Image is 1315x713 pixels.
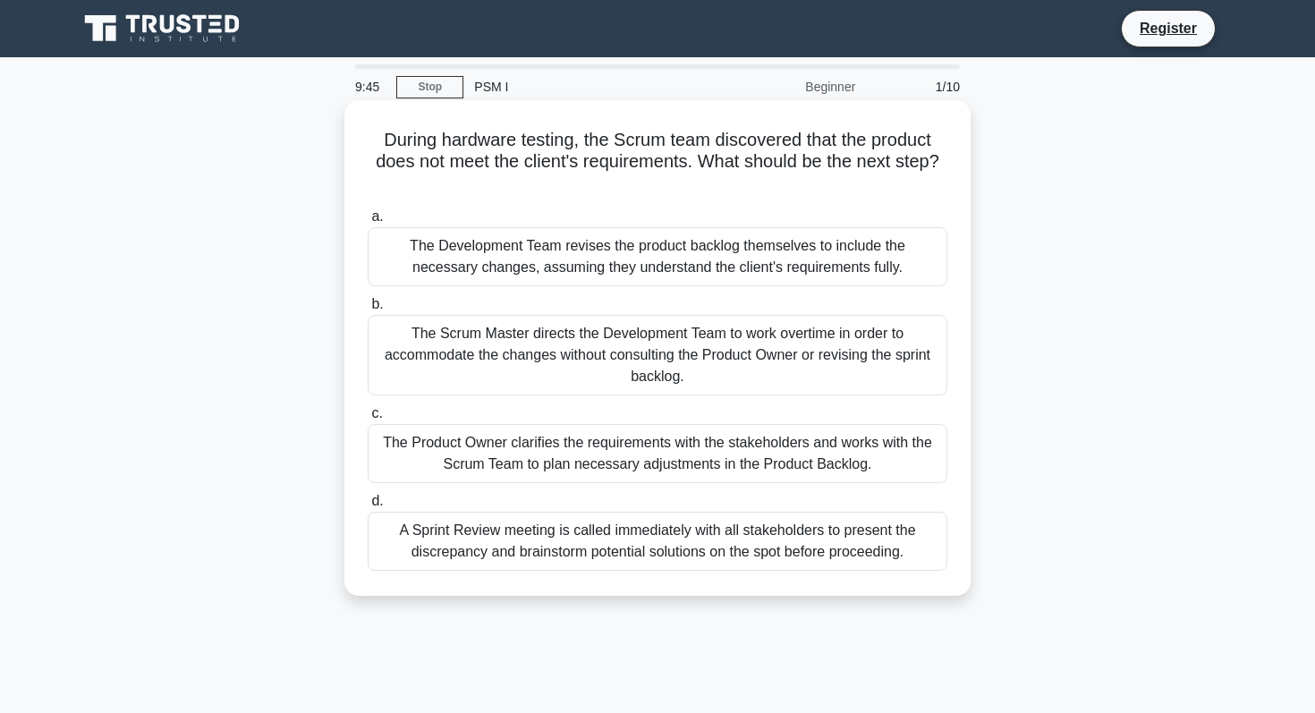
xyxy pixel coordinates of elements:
div: PSM I [463,69,709,105]
div: 9:45 [344,69,396,105]
div: The Scrum Master directs the Development Team to work overtime in order to accommodate the change... [368,315,947,395]
a: Register [1129,17,1208,39]
h5: During hardware testing, the Scrum team discovered that the product does not meet the client's re... [366,129,949,195]
div: The Development Team revises the product backlog themselves to include the necessary changes, ass... [368,227,947,286]
span: b. [371,296,383,311]
span: a. [371,208,383,224]
div: A Sprint Review meeting is called immediately with all stakeholders to present the discrepancy an... [368,512,947,571]
div: Beginner [709,69,866,105]
div: 1/10 [866,69,971,105]
span: d. [371,493,383,508]
a: Stop [396,76,463,98]
span: c. [371,405,382,420]
div: The Product Owner clarifies the requirements with the stakeholders and works with the Scrum Team ... [368,424,947,483]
